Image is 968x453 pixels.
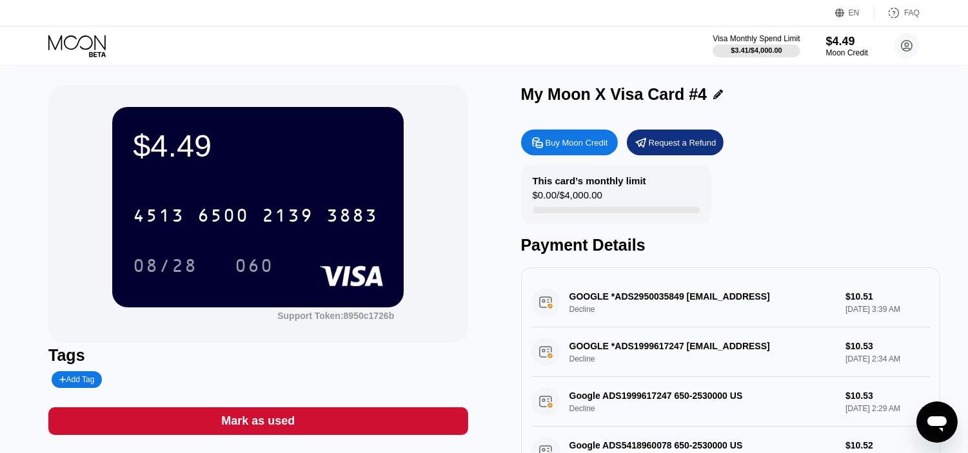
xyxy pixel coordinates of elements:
[277,311,394,321] div: Support Token: 8950c1726b
[713,34,800,57] div: Visa Monthly Spend Limit$3.41/$4,000.00
[59,375,94,384] div: Add Tag
[48,407,468,435] div: Mark as used
[826,48,868,57] div: Moon Credit
[649,137,716,148] div: Request a Refund
[874,6,920,19] div: FAQ
[326,207,378,227] div: 3883
[262,207,313,227] div: 2139
[521,236,940,255] div: Payment Details
[221,414,295,429] div: Mark as used
[133,207,184,227] div: 4513
[849,8,860,17] div: EN
[197,207,249,227] div: 6500
[533,175,646,186] div: This card’s monthly limit
[826,35,868,57] div: $4.49Moon Credit
[826,35,868,48] div: $4.49
[48,346,468,365] div: Tags
[533,189,602,207] div: $0.00 / $4,000.00
[52,371,102,388] div: Add Tag
[916,401,958,443] iframe: Button to launch messaging window
[133,257,197,278] div: 08/28
[835,6,874,19] div: EN
[225,249,283,282] div: 060
[277,311,394,321] div: Support Token:8950c1726b
[235,257,273,278] div: 060
[521,85,707,104] div: My Moon X Visa Card #4
[713,34,800,43] div: Visa Monthly Spend Limit
[904,8,920,17] div: FAQ
[521,130,618,155] div: Buy Moon Credit
[133,128,383,164] div: $4.49
[123,249,207,282] div: 08/28
[731,46,782,54] div: $3.41 / $4,000.00
[546,137,608,148] div: Buy Moon Credit
[627,130,724,155] div: Request a Refund
[125,199,386,231] div: 4513650021393883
